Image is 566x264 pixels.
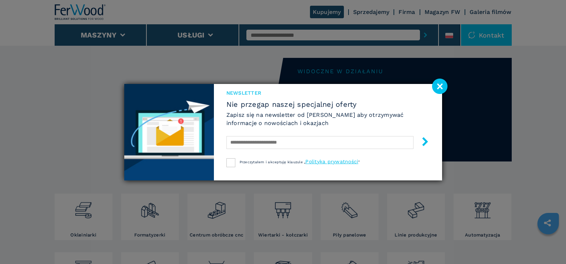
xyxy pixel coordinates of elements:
h6: Zapisz się na newsletter od [PERSON_NAME] aby otrzymywać informacje o nowościach i okazjach [226,111,430,127]
button: submit-button [414,134,430,151]
a: Polityka prywatności [305,159,358,164]
span: Newsletter [226,89,430,96]
img: Newsletter image [124,84,214,180]
span: Nie przegap naszej specjalnej oferty [226,100,430,109]
span: ” [358,160,360,164]
span: Przeczytałem i akceptuję klauzule „ [240,160,306,164]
